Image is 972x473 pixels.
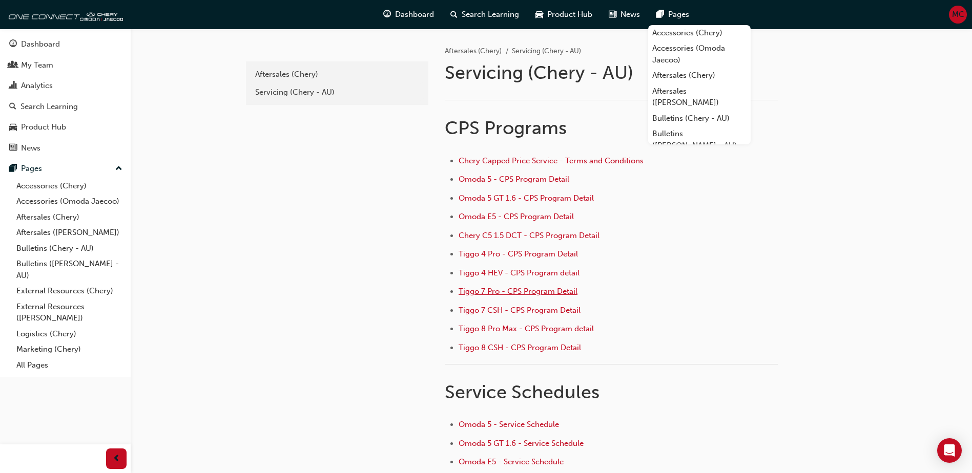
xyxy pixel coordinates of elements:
[445,61,781,84] h1: Servicing (Chery - AU)
[4,33,127,159] button: DashboardMy TeamAnalyticsSearch LearningProduct HubNews
[450,8,458,21] span: search-icon
[21,163,42,175] div: Pages
[21,38,60,50] div: Dashboard
[527,4,601,25] a: car-iconProduct Hub
[656,8,664,21] span: pages-icon
[21,142,40,154] div: News
[21,80,53,92] div: Analytics
[255,87,419,98] div: Servicing (Chery - AU)
[547,9,592,20] span: Product Hub
[9,164,17,174] span: pages-icon
[459,343,581,352] a: Tiggo 8 CSH - CPS Program Detail
[459,457,564,466] a: Omoda E5 - Service Schedule
[601,4,648,25] a: news-iconNews
[4,97,127,116] a: Search Learning
[9,81,17,91] span: chart-icon
[12,283,127,299] a: External Resources (Chery)
[459,175,569,184] a: Omoda 5 - CPS Program Detail
[383,8,391,21] span: guage-icon
[459,287,577,296] a: Tiggo 7 Pro - CPS Program Detail
[648,25,751,41] a: Accessories (Chery)
[648,126,751,153] a: Bulletins ([PERSON_NAME] - AU)
[512,46,581,57] li: Servicing (Chery - AU)
[459,156,644,165] a: Chery Capped Price Service - Terms and Conditions
[621,9,640,20] span: News
[445,47,502,55] a: Aftersales (Chery)
[459,231,599,240] a: Chery C5 1.5 DCT - CPS Program Detail
[648,83,751,111] a: Aftersales ([PERSON_NAME])
[395,9,434,20] span: Dashboard
[12,341,127,357] a: Marketing (Chery)
[4,76,127,95] a: Analytics
[115,162,122,176] span: up-icon
[5,4,123,25] img: oneconnect
[250,83,424,101] a: Servicing (Chery - AU)
[648,111,751,126] a: Bulletins (Chery - AU)
[4,159,127,178] button: Pages
[12,241,127,256] a: Bulletins (Chery - AU)
[535,8,543,21] span: car-icon
[20,101,78,113] div: Search Learning
[21,121,66,133] div: Product Hub
[250,66,424,83] a: Aftersales (Chery)
[4,118,127,137] a: Product Hub
[9,40,17,49] span: guage-icon
[12,178,127,194] a: Accessories (Chery)
[9,102,16,112] span: search-icon
[21,59,53,71] div: My Team
[12,326,127,342] a: Logistics (Chery)
[12,193,127,209] a: Accessories (Omoda Jaecoo)
[9,61,17,70] span: people-icon
[459,306,581,315] a: Tiggo 7 CSH - CPS Program Detail
[937,438,962,463] div: Open Intercom Messenger
[668,9,689,20] span: Pages
[648,4,697,25] a: pages-iconPages
[952,9,964,20] span: MC
[4,56,127,75] a: My Team
[12,209,127,225] a: Aftersales (Chery)
[113,453,120,465] span: prev-icon
[255,69,419,80] div: Aftersales (Chery)
[459,420,559,429] a: Omoda 5 - Service Schedule
[648,40,751,68] a: Accessories (Omoda Jaecoo)
[648,68,751,83] a: Aftersales (Chery)
[4,35,127,54] a: Dashboard
[949,6,967,24] button: MC
[462,9,519,20] span: Search Learning
[459,268,580,277] a: Tiggo 4 HEV - CPS Program detail
[459,439,584,448] a: Omoda 5 GT 1.6 - Service Schedule
[12,357,127,373] a: All Pages
[459,193,594,203] a: Omoda 5 GT 1.6 - CPS Program Detail
[609,8,616,21] span: news-icon
[4,139,127,158] a: News
[12,225,127,241] a: Aftersales ([PERSON_NAME])
[459,249,578,259] a: Tiggo 4 Pro - CPS Program Detail
[459,324,594,333] a: Tiggo 8 Pro Max - CPS Program detail
[9,123,17,132] span: car-icon
[445,381,599,403] span: Service Schedules
[12,299,127,326] a: External Resources ([PERSON_NAME])
[375,4,442,25] a: guage-iconDashboard
[9,144,17,153] span: news-icon
[445,117,567,139] span: CPS Programs
[12,256,127,283] a: Bulletins ([PERSON_NAME] - AU)
[459,212,574,221] a: Omoda E5 - CPS Program Detail
[442,4,527,25] a: search-iconSearch Learning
